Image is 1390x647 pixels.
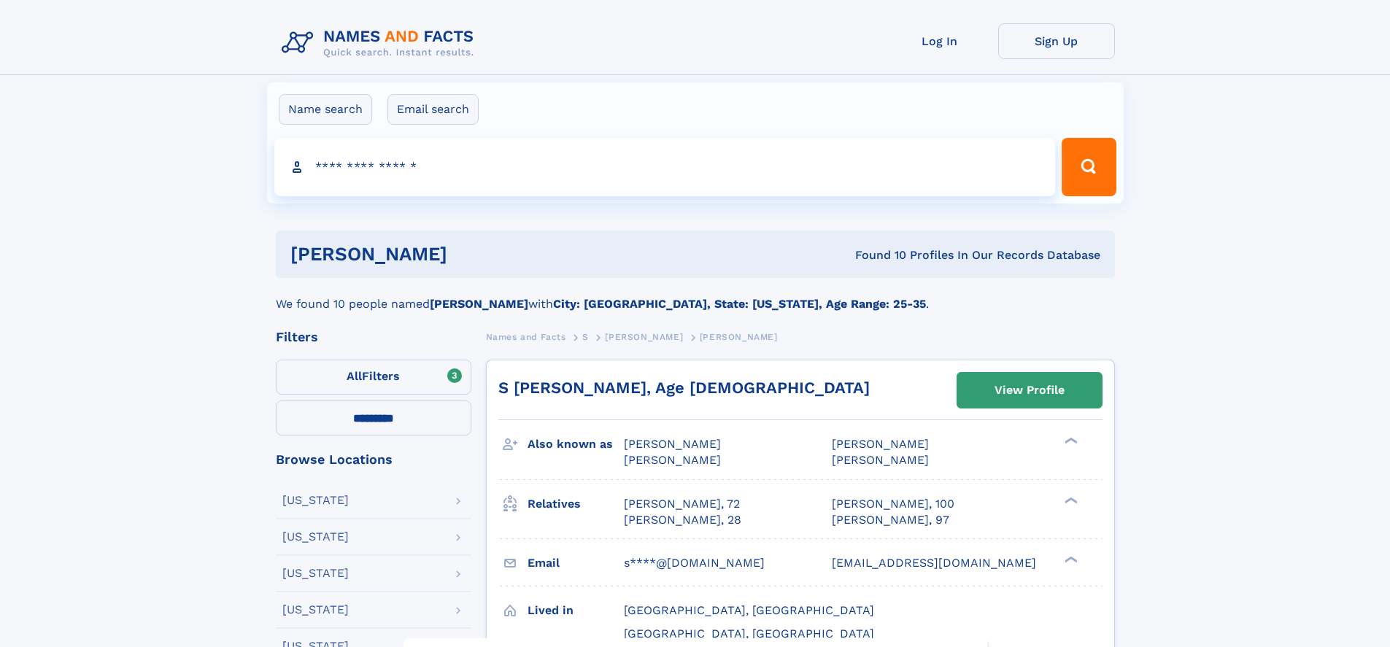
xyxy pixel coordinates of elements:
[624,603,874,617] span: [GEOGRAPHIC_DATA], [GEOGRAPHIC_DATA]
[624,496,740,512] a: [PERSON_NAME], 72
[528,492,624,516] h3: Relatives
[290,245,652,263] h1: [PERSON_NAME]
[832,496,954,512] a: [PERSON_NAME], 100
[274,138,1056,196] input: search input
[832,556,1036,570] span: [EMAIL_ADDRESS][DOMAIN_NAME]
[347,369,362,383] span: All
[832,453,929,467] span: [PERSON_NAME]
[995,373,1065,407] div: View Profile
[282,531,349,543] div: [US_STATE]
[498,379,870,397] a: S [PERSON_NAME], Age [DEMOGRAPHIC_DATA]
[1061,495,1078,505] div: ❯
[276,360,471,395] label: Filters
[486,328,566,346] a: Names and Facts
[279,94,372,125] label: Name search
[528,432,624,457] h3: Also known as
[624,437,721,451] span: [PERSON_NAME]
[582,328,589,346] a: S
[430,297,528,311] b: [PERSON_NAME]
[282,567,349,579] div: [US_STATE]
[624,627,874,640] span: [GEOGRAPHIC_DATA], [GEOGRAPHIC_DATA]
[624,512,741,528] a: [PERSON_NAME], 28
[957,373,1102,408] a: View Profile
[276,278,1115,313] div: We found 10 people named with .
[881,23,998,59] a: Log In
[282,604,349,616] div: [US_STATE]
[605,332,683,342] span: [PERSON_NAME]
[276,23,486,63] img: Logo Names and Facts
[832,437,929,451] span: [PERSON_NAME]
[582,332,589,342] span: S
[553,297,926,311] b: City: [GEOGRAPHIC_DATA], State: [US_STATE], Age Range: 25-35
[700,332,778,342] span: [PERSON_NAME]
[1061,554,1078,564] div: ❯
[528,598,624,623] h3: Lived in
[624,453,721,467] span: [PERSON_NAME]
[276,453,471,466] div: Browse Locations
[528,551,624,576] h3: Email
[1061,436,1078,446] div: ❯
[282,495,349,506] div: [US_STATE]
[1062,138,1116,196] button: Search Button
[276,330,471,344] div: Filters
[605,328,683,346] a: [PERSON_NAME]
[651,247,1100,263] div: Found 10 Profiles In Our Records Database
[832,512,949,528] a: [PERSON_NAME], 97
[998,23,1115,59] a: Sign Up
[387,94,479,125] label: Email search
